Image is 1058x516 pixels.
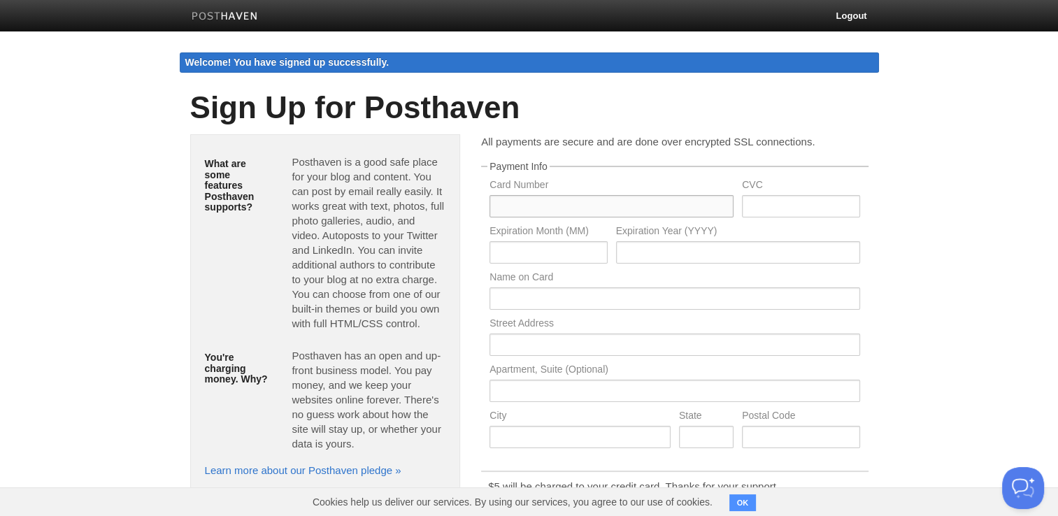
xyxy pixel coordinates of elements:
[192,12,258,22] img: Posthaven-bar
[190,91,868,124] h1: Sign Up for Posthaven
[489,364,859,378] label: Apartment, Suite (Optional)
[292,348,445,451] p: Posthaven has an open and up-front business model. You pay money, and we keep your websites onlin...
[487,162,550,171] legend: Payment Info
[205,352,271,385] h5: You're charging money. Why?
[180,52,879,73] div: Welcome! You have signed up successfully.
[489,272,859,285] label: Name on Card
[616,226,860,239] label: Expiration Year (YYYY)
[292,155,445,331] p: Posthaven is a good safe place for your blog and content. You can post by email really easily. It...
[729,494,757,511] button: OK
[489,318,859,331] label: Street Address
[205,159,271,213] h5: What are some features Posthaven supports?
[489,180,734,193] label: Card Number
[742,180,859,193] label: CVC
[679,410,734,424] label: State
[488,479,861,494] p: $5 will be charged to your credit card. Thanks for your support.
[489,226,607,239] label: Expiration Month (MM)
[1002,467,1044,509] iframe: Help Scout Beacon - Open
[481,134,868,149] p: All payments are secure and are done over encrypted SSL connections.
[742,410,859,424] label: Postal Code
[299,488,727,516] span: Cookies help us deliver our services. By using our services, you agree to our use of cookies.
[205,464,401,476] a: Learn more about our Posthaven pledge »
[489,410,671,424] label: City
